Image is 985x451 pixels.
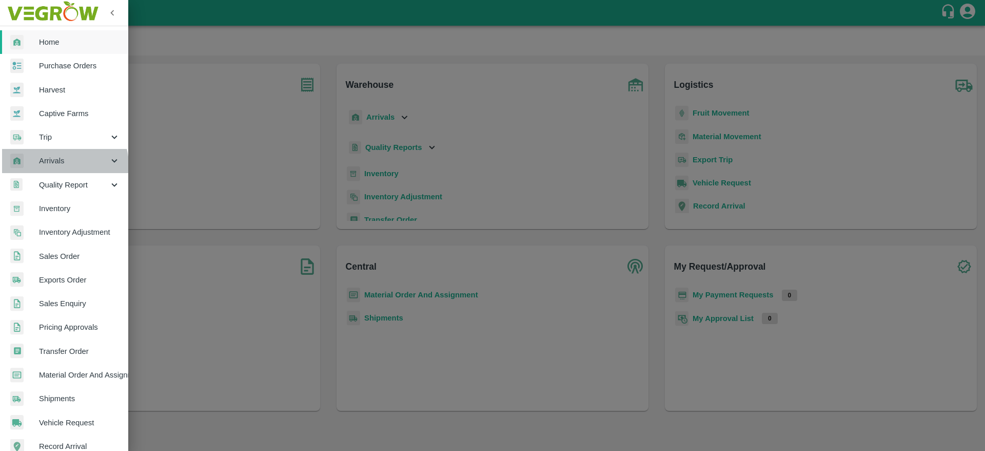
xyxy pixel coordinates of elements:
[10,272,24,287] img: shipments
[10,154,24,168] img: whArrival
[10,178,23,191] img: qualityReport
[39,251,120,262] span: Sales Order
[39,179,109,191] span: Quality Report
[39,417,120,428] span: Vehicle Request
[10,368,24,383] img: centralMaterial
[10,106,24,121] img: harvest
[39,36,120,48] span: Home
[10,130,24,145] img: delivery
[39,131,109,143] span: Trip
[10,296,24,311] img: sales
[39,393,120,404] span: Shipments
[10,344,24,359] img: whTransfer
[10,82,24,98] img: harvest
[10,35,24,50] img: whArrival
[10,201,24,216] img: whInventory
[10,225,24,240] img: inventory
[10,59,24,73] img: reciept
[39,346,120,357] span: Transfer Order
[10,249,24,264] img: sales
[39,84,120,96] span: Harvest
[10,391,24,406] img: shipments
[10,320,24,335] img: sales
[39,203,120,214] span: Inventory
[39,155,109,166] span: Arrivals
[39,369,120,381] span: Material Order And Assignment
[39,60,120,71] span: Purchase Orders
[10,415,24,430] img: vehicle
[39,274,120,286] span: Exports Order
[39,108,120,119] span: Captive Farms
[39,322,120,333] span: Pricing Approvals
[39,298,120,309] span: Sales Enquiry
[39,227,120,238] span: Inventory Adjustment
